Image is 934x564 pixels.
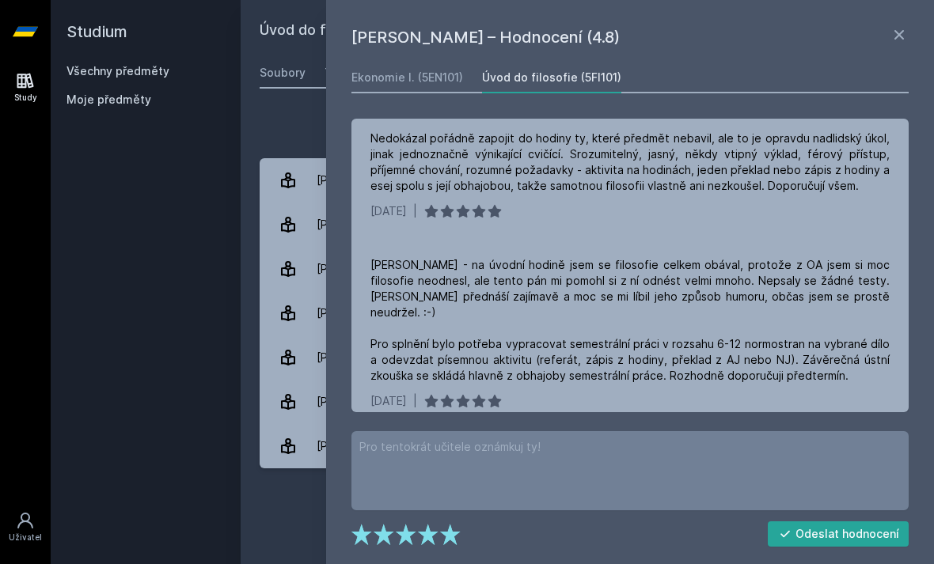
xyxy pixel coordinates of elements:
[260,424,915,468] a: [PERSON_NAME] 5 hodnocení 3.6
[370,131,890,194] div: Nedokázal pořádně zapojit do hodiny ty, které předmět nebavil, ale to je opravdu nadlidský úkol, ...
[260,65,306,81] div: Soubory
[260,335,915,380] a: [PERSON_NAME] 6 hodnocení 4.8
[370,203,407,219] div: [DATE]
[317,297,404,329] div: [PERSON_NAME]
[317,165,404,196] div: [PERSON_NAME]
[260,247,915,291] a: [PERSON_NAME] 1 hodnocení 3.0
[66,64,169,78] a: Všechny předměty
[260,291,915,335] a: [PERSON_NAME] 1 hodnocení 3.0
[413,393,417,409] div: |
[260,57,306,89] a: Soubory
[325,65,356,81] div: Testy
[260,19,738,44] h2: Úvod do filosofie (5FI101)
[370,257,890,384] div: [PERSON_NAME] - na úvodní hodině jsem se filosofie celkem obával, protože z OA jsem si moc filoso...
[317,386,404,418] div: [PERSON_NAME]
[317,209,404,240] div: [PERSON_NAME]
[260,203,915,247] a: [PERSON_NAME] 4 hodnocení 3.8
[66,92,151,108] span: Moje předměty
[317,253,404,285] div: [PERSON_NAME]
[3,63,47,112] a: Study
[317,342,404,373] div: [PERSON_NAME]
[14,92,37,104] div: Study
[370,393,407,409] div: [DATE]
[260,380,915,424] a: [PERSON_NAME] 1 hodnocení 5.0
[260,158,915,203] a: [PERSON_NAME]
[317,430,404,462] div: [PERSON_NAME]
[325,57,356,89] a: Testy
[413,203,417,219] div: |
[9,532,42,543] div: Uživatel
[3,503,47,551] a: Uživatel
